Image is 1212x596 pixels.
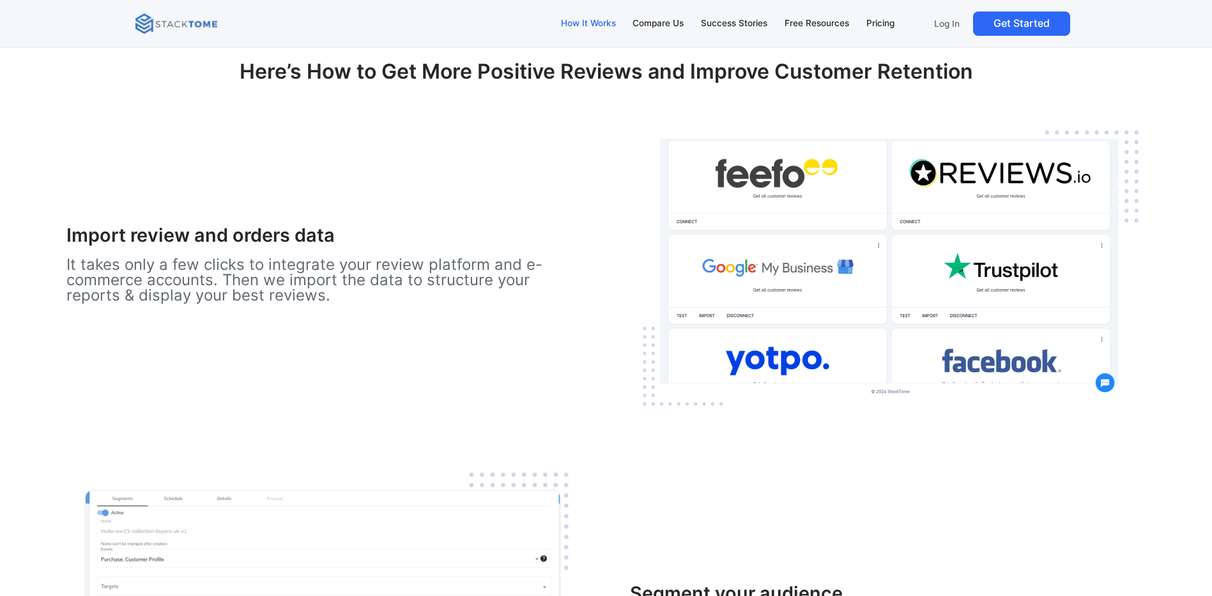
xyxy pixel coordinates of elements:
[866,17,894,31] div: Pricing
[66,224,582,247] h3: Import review and orders data
[785,17,849,31] div: Free Resources
[934,18,960,29] p: Log In
[66,257,582,303] p: It takes only a few clicks to integrate your review platform and e-commerce accounts. Then we imp...
[188,59,1024,106] h2: Here’s How to Get More Positive Reviews and Improve Customer Retention
[633,17,684,31] div: Compare Us
[778,10,855,37] a: Free Resources
[561,17,616,31] div: How It Works
[860,10,900,37] a: Pricing
[634,123,1146,418] img: Easy integration between your review platform and e-commerce accounts
[555,10,622,37] a: How It Works
[695,10,774,37] a: Success Stories
[926,12,968,36] a: Log In
[627,10,690,37] a: Compare Us
[701,17,767,31] div: Success Stories
[973,12,1070,36] a: Get Started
